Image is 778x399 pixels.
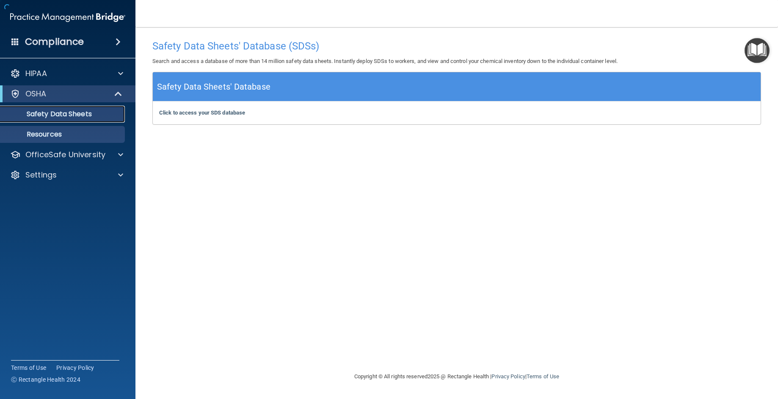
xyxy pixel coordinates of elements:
p: Settings [25,170,57,180]
h4: Safety Data Sheets' Database (SDSs) [152,41,761,52]
a: Settings [10,170,123,180]
button: Open Resource Center [745,38,770,63]
a: HIPAA [10,68,123,79]
div: Copyright © All rights reserved 2025 @ Rectangle Health | | [302,363,611,390]
p: HIPAA [25,68,47,79]
a: OfficeSafe University [10,150,123,160]
span: Ⓒ Rectangle Health 2024 [11,375,80,384]
a: Click to access your SDS database [159,109,245,116]
iframe: Drift Widget Chat Controller [631,339,768,373]
p: Safety Data Sheets [6,110,121,118]
a: Privacy Policy [56,363,94,372]
p: OfficeSafe University [25,150,105,160]
a: Privacy Policy [491,373,525,380]
h4: Compliance [25,36,84,48]
a: Terms of Use [527,373,559,380]
h5: Safety Data Sheets' Database [157,79,270,94]
p: OSHA [25,89,47,99]
p: Search and access a database of more than 14 million safety data sheets. Instantly deploy SDSs to... [152,56,761,66]
a: Terms of Use [11,363,46,372]
img: PMB logo [10,9,125,26]
a: OSHA [10,89,123,99]
p: Resources [6,130,121,139]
